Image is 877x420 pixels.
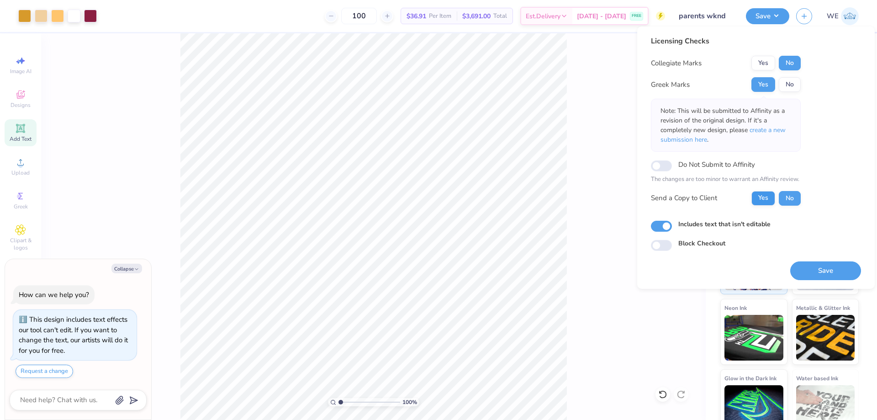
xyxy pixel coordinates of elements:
span: [DATE] - [DATE] [577,11,626,21]
span: Image AI [10,68,32,75]
button: Yes [751,191,775,206]
p: The changes are too minor to warrant an Affinity review. [651,175,801,184]
span: FREE [632,13,641,19]
span: Greek [14,203,28,210]
button: Request a change [16,365,73,378]
span: 100 % [402,398,417,406]
span: Designs [11,101,31,109]
a: WE [827,7,859,25]
span: Neon Ink [724,303,747,313]
span: $3,691.00 [462,11,491,21]
button: Collapse [111,264,142,273]
button: Yes [751,77,775,92]
span: Metallic & Glitter Ink [796,303,850,313]
p: Note: This will be submitted to Affinity as a revision of the original design. If it's a complete... [660,106,791,144]
span: Water based Ink [796,373,838,383]
button: Save [790,261,861,280]
span: Upload [11,169,30,176]
div: This design includes text effects our tool can't edit. If you want to change the text, our artist... [19,315,128,355]
span: Glow in the Dark Ink [724,373,777,383]
img: Neon Ink [724,315,783,361]
img: Metallic & Glitter Ink [796,315,855,361]
div: Send a Copy to Client [651,193,717,203]
input: – – [341,8,377,24]
span: Est. Delivery [526,11,560,21]
span: $36.91 [407,11,426,21]
div: How can we help you? [19,290,89,299]
span: Add Text [10,135,32,143]
button: No [779,191,801,206]
button: No [779,77,801,92]
button: Yes [751,56,775,70]
input: Untitled Design [672,7,739,25]
label: Do Not Submit to Affinity [678,159,755,170]
div: Greek Marks [651,80,690,90]
label: Block Checkout [678,239,725,248]
button: Save [746,8,789,24]
span: Total [493,11,507,21]
img: Werrine Empeynado [841,7,859,25]
span: Clipart & logos [5,237,37,251]
button: No [779,56,801,70]
label: Includes text that isn't editable [678,219,771,229]
div: Licensing Checks [651,36,801,47]
span: Per Item [429,11,451,21]
div: Collegiate Marks [651,58,702,69]
span: WE [827,11,839,21]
